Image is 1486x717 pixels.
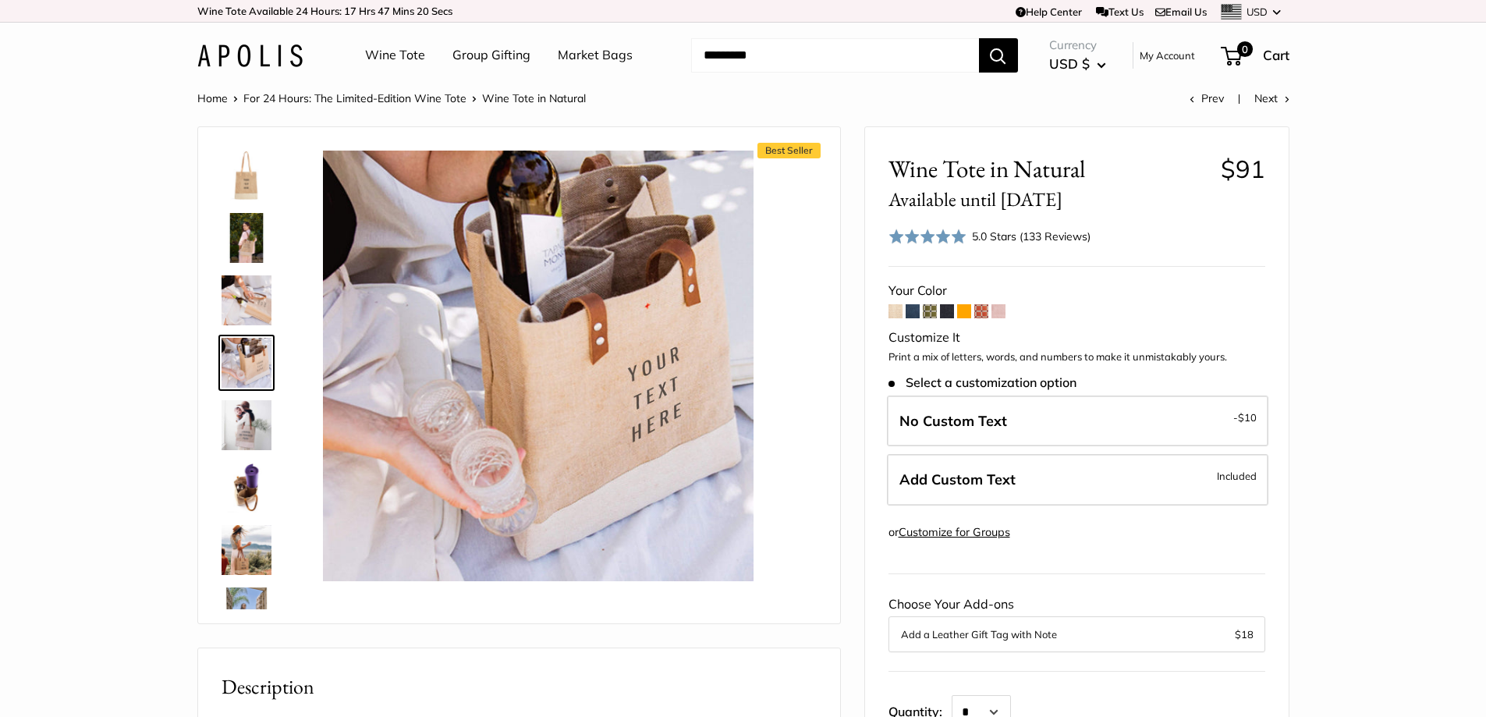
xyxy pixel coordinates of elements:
[222,213,271,263] img: Wine Tote in Natural
[222,463,271,513] img: description_Inner compartments perfect for wine bottles, yoga mats, and more.
[888,225,1091,247] div: 5.0 Stars (133 Reviews)
[888,154,1209,212] span: Wine Tote in Natural
[1049,34,1106,56] span: Currency
[558,44,633,67] a: Market Bags
[417,5,429,17] span: 20
[222,525,271,575] img: Wine Tote in Natural
[218,584,275,641] a: Wine Tote in Natural
[979,38,1018,73] button: Search
[691,38,979,73] input: Search...
[344,5,356,17] span: 17
[222,400,271,450] img: description_Carry it all for every occasion.
[1217,467,1257,485] span: Included
[218,397,275,453] a: description_Carry it all for every occasion.
[222,275,271,325] img: Wine Tote in Natural
[452,44,530,67] a: Group Gifting
[218,147,275,204] a: Wine Tote in Natural
[323,151,754,581] img: Wine Tote in Natural
[888,350,1265,365] p: Print a mix of letters, words, and numbers to make it unmistakably yours.
[1233,408,1257,427] span: -
[218,335,275,391] a: Wine Tote in Natural
[243,91,466,105] a: For 24 Hours: The Limited-Edition Wine Tote
[1247,5,1268,18] span: USD
[1155,5,1207,18] a: Email Us
[1140,46,1195,65] a: My Account
[431,5,452,17] span: Secs
[1263,47,1289,63] span: Cart
[197,88,586,108] nav: Breadcrumb
[218,210,275,266] a: Wine Tote in Natural
[1254,91,1289,105] a: Next
[1222,43,1289,68] a: 0 Cart
[888,522,1010,543] div: or
[888,593,1265,652] div: Choose Your Add-ons
[1221,154,1265,184] span: $91
[1096,5,1144,18] a: Text Us
[197,44,303,67] img: Apolis
[222,672,817,702] h2: Description
[757,143,821,158] span: Best Seller
[887,454,1268,506] label: Add Custom Text
[1049,51,1106,76] button: USD $
[1049,55,1090,72] span: USD $
[1238,411,1257,424] span: $10
[1235,628,1254,641] span: $18
[888,375,1076,390] span: Select a customization option
[222,338,271,388] img: Wine Tote in Natural
[899,525,1010,539] a: Customize for Groups
[378,5,390,17] span: 47
[218,460,275,516] a: description_Inner compartments perfect for wine bottles, yoga mats, and more.
[482,91,586,105] span: Wine Tote in Natural
[359,5,375,17] span: Hrs
[887,396,1268,447] label: Leave Blank
[888,279,1265,303] div: Your Color
[218,272,275,328] a: Wine Tote in Natural
[218,522,275,578] a: Wine Tote in Natural
[901,625,1253,644] button: Add a Leather Gift Tag with Note
[365,44,425,67] a: Wine Tote
[1016,5,1082,18] a: Help Center
[888,326,1265,350] div: Customize It
[1236,41,1252,57] span: 0
[899,470,1016,488] span: Add Custom Text
[888,186,1062,211] small: Available until [DATE]
[972,228,1091,245] div: 5.0 Stars (133 Reviews)
[899,412,1007,430] span: No Custom Text
[197,91,228,105] a: Home
[1190,91,1224,105] a: Prev
[392,5,414,17] span: Mins
[222,587,271,637] img: Wine Tote in Natural
[222,151,271,201] img: Wine Tote in Natural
